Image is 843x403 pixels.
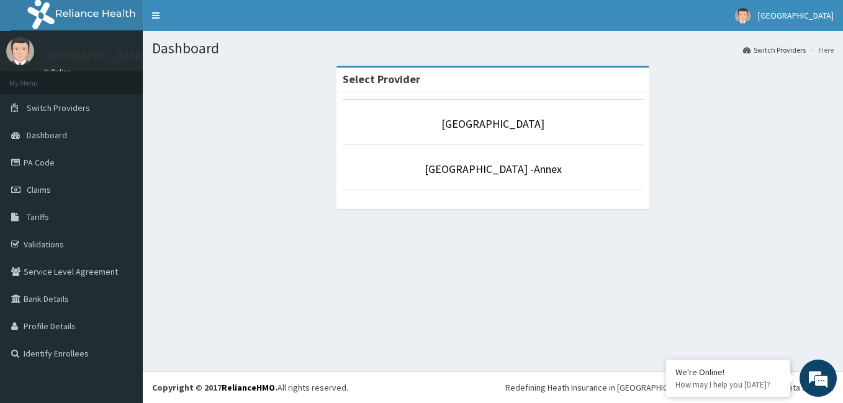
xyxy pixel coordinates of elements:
span: Claims [27,184,51,195]
strong: Copyright © 2017 . [152,382,277,393]
span: [GEOGRAPHIC_DATA] [758,10,834,21]
li: Here [807,45,834,55]
div: Redefining Heath Insurance in [GEOGRAPHIC_DATA] using Telemedicine and Data Science! [505,381,834,394]
a: [GEOGRAPHIC_DATA] -Annex [425,162,562,176]
img: User Image [735,8,751,24]
a: Switch Providers [743,45,806,55]
p: [GEOGRAPHIC_DATA] [43,50,146,61]
a: [GEOGRAPHIC_DATA] [441,117,544,131]
span: Dashboard [27,130,67,141]
h1: Dashboard [152,40,834,56]
a: RelianceHMO [222,382,275,393]
span: Switch Providers [27,102,90,113]
div: We're Online! [675,366,781,378]
strong: Select Provider [343,72,420,86]
img: User Image [6,37,34,65]
footer: All rights reserved. [143,371,843,403]
span: Tariffs [27,211,49,223]
p: How may I help you today? [675,379,781,390]
a: Online [43,68,73,76]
